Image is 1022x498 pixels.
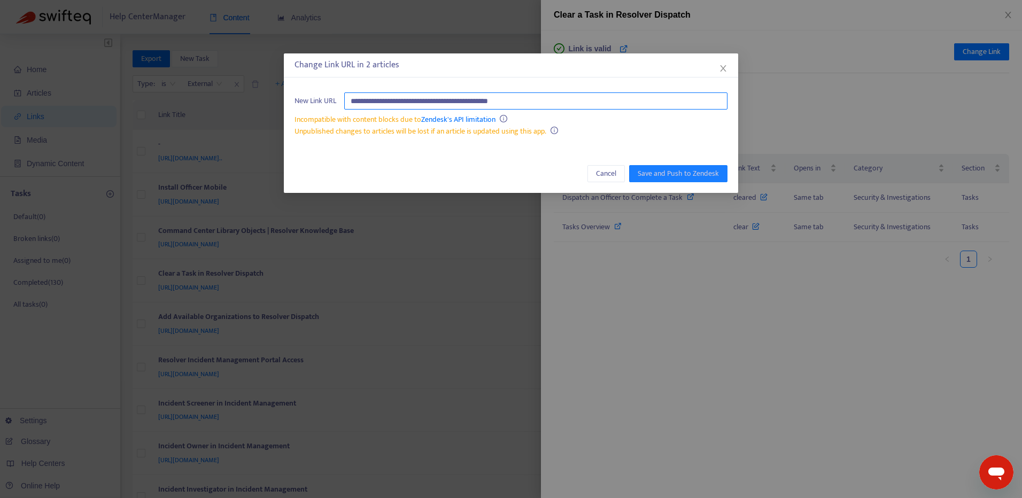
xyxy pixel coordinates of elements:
button: Save and Push to Zendesk [629,165,727,182]
button: Close [717,63,729,74]
span: close [719,64,727,73]
div: Change Link URL in 2 articles [295,59,727,72]
iframe: Button to launch messaging window [979,455,1013,489]
span: Incompatible with content blocks due to [295,113,495,126]
span: info-circle [551,127,558,134]
button: Cancel [587,165,625,182]
a: Zendesk's API limitation [421,113,495,126]
span: New Link URL [295,95,336,107]
span: info-circle [500,115,507,122]
span: Cancel [596,168,616,180]
span: Unpublished changes to articles will be lost if an article is updated using this app. [295,125,546,137]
